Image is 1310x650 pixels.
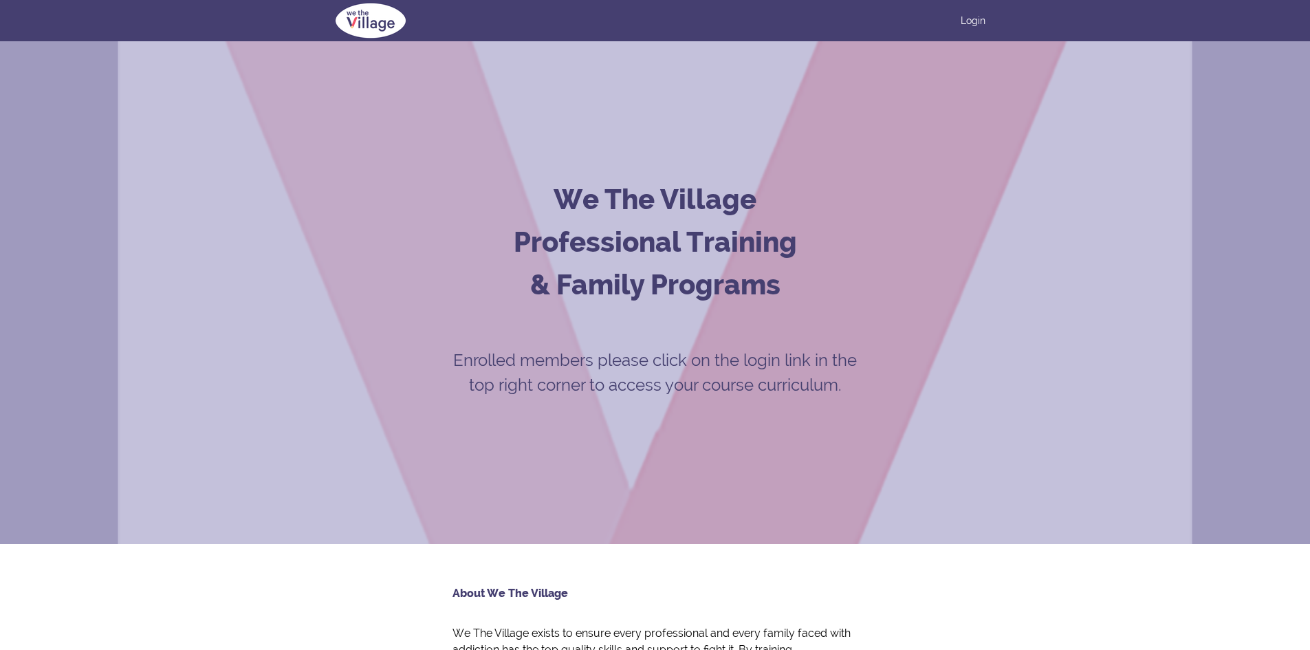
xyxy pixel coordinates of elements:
[452,587,568,600] strong: About We The Village
[554,183,756,215] strong: We The Village
[514,226,797,258] strong: Professional Training
[453,350,857,395] span: Enrolled members please click on the login link in the top right corner to access your course cur...
[961,14,985,28] a: Login
[530,268,780,301] strong: & Family Programs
